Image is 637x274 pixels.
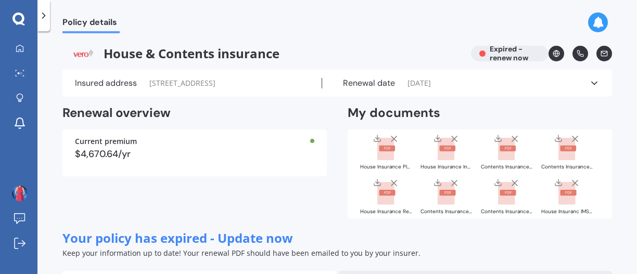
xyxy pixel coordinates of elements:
span: [STREET_ADDRESS] [149,78,215,88]
div: $4,670.64/yr [75,149,314,159]
div: Contents Insurance RenewalSchedule Jul 2025.pdf [481,209,533,214]
label: Insured address [75,78,137,88]
h2: My documents [348,105,440,121]
span: [DATE] [407,78,431,88]
span: Policy details [62,17,120,31]
label: Renewal date [343,78,395,88]
span: Your policy has expired - Update now [62,229,293,246]
div: Current premium [75,138,314,145]
div: Contents Insurance PIC NZI Policy Wording - Jul 2025.pdf [541,164,593,169]
img: Vero.png [62,46,104,61]
div: Contents Insurance Invoice - Jul 2025.PDF [481,164,533,169]
div: House Insurance PIC NZI Policy Wording - Apr 2025.pdf [360,164,412,169]
div: House Insuranc IMS_Package_Schedule - Apr 2025.PDF [541,209,593,214]
img: ACg8ocK1u5gG6QxZfDr1NBsu0lu7QepZ5xNwxF0mrwNqpMj7OdPeXS0=s96-c [12,186,28,201]
div: Contents Insurance IMS_Package_Schedule - Jul 2025.PDF [421,209,473,214]
div: House Insurance Invoice - Apr 2025.PDF [421,164,473,169]
span: Keep your information up to date! Your renewal PDF should have been emailed to you by your insurer. [62,248,421,258]
span: House & Contents insurance [62,46,463,61]
h2: Renewal overview [62,105,327,121]
div: House Insurance RenewalSchedule_C & L Hanson - Apr 2025.pdf [360,209,412,214]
